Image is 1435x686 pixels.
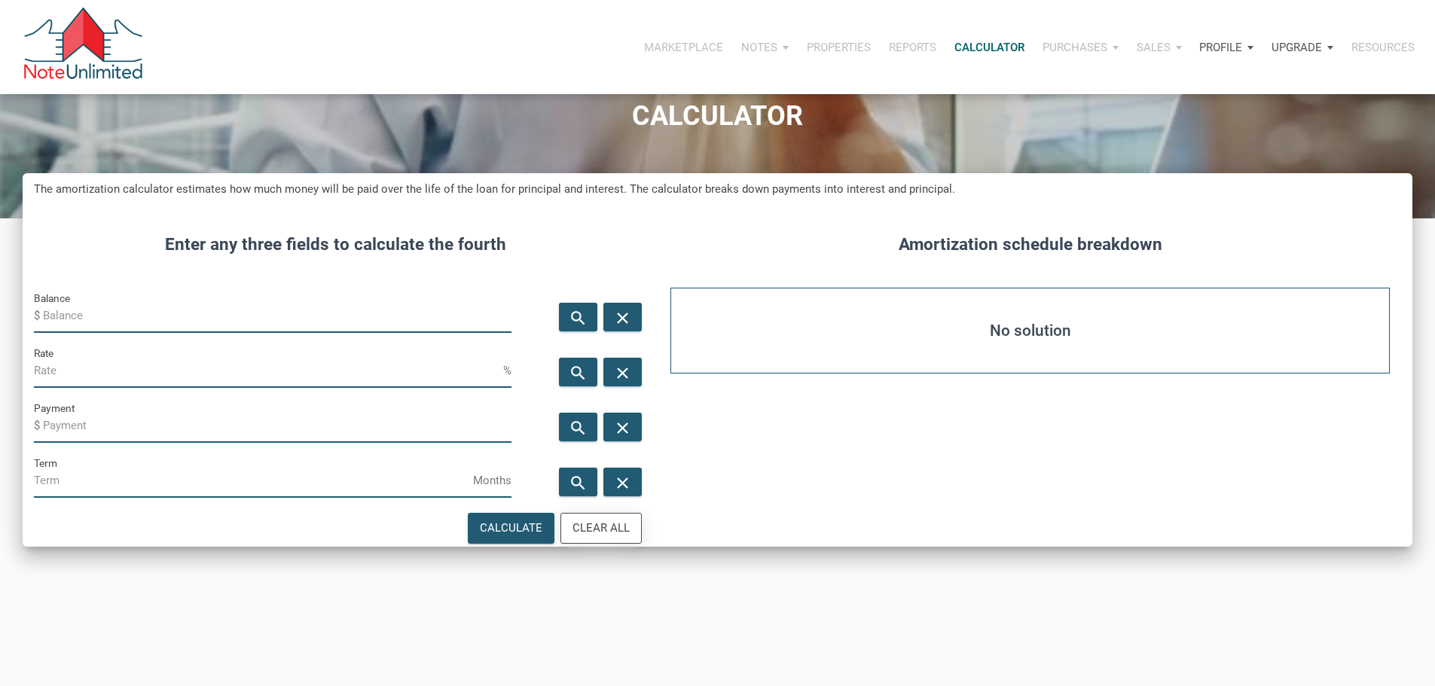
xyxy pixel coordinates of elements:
[569,308,587,327] i: search
[635,25,732,70] button: Marketplace
[43,299,511,333] input: Balance
[1351,41,1415,54] p: Resources
[614,308,632,327] i: close
[34,464,473,498] input: Term
[1342,25,1424,70] button: Resources
[659,232,1401,258] h4: Amortization schedule breakdown
[990,316,1071,346] strong: No solution
[34,354,503,388] input: Rate
[569,473,587,492] i: search
[43,409,511,443] input: Payment
[807,41,871,54] p: Properties
[559,468,597,496] button: search
[569,363,587,382] i: search
[23,8,144,87] img: NoteUnlimited
[559,303,597,331] button: search
[614,363,632,382] i: close
[559,358,597,386] button: search
[614,473,632,492] i: close
[480,520,542,537] div: Calculate
[1262,25,1342,70] button: Upgrade
[34,232,637,258] h4: Enter any three fields to calculate the fourth
[603,413,642,441] button: close
[954,41,1024,54] p: Calculator
[1272,41,1322,54] p: Upgrade
[798,25,880,70] button: Properties
[572,520,630,537] div: Clear All
[560,513,642,544] button: Clear All
[34,289,70,307] label: Balance
[889,41,936,54] p: Reports
[603,358,642,386] button: close
[1199,41,1242,54] p: Profile
[880,25,945,70] button: Reports
[603,468,642,496] button: close
[569,418,587,437] i: search
[644,41,723,54] p: Marketplace
[603,303,642,331] button: close
[559,413,597,441] button: search
[11,101,1424,132] h1: CALCULATOR
[945,25,1034,70] a: Calculator
[468,513,554,544] button: Calculate
[1190,25,1262,70] button: Profile
[34,454,57,472] label: Term
[503,358,511,383] span: %
[34,413,43,438] span: $
[473,468,511,492] span: Months
[34,344,53,362] label: Rate
[34,399,75,417] label: Payment
[34,303,43,328] span: $
[34,181,1401,198] h5: The amortization calculator estimates how much money will be paid over the life of the loan for p...
[614,418,632,437] i: close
